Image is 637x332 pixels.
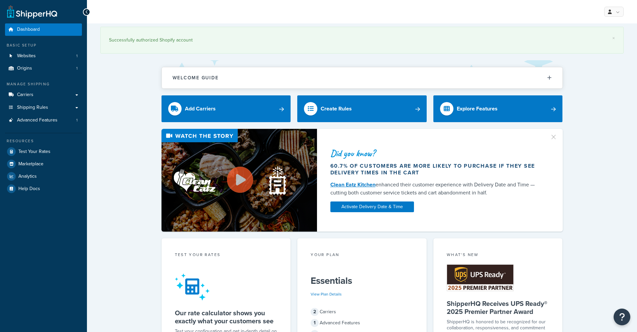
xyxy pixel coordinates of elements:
li: Websites [5,50,82,62]
a: Marketplace [5,158,82,170]
a: Help Docs [5,183,82,195]
a: Activate Delivery Date & Time [330,201,414,212]
div: Test your rates [175,252,278,259]
a: Websites1 [5,50,82,62]
h5: Our rate calculator shows you exactly what your customers see [175,309,278,325]
div: Successfully authorized Shopify account [109,35,615,45]
span: Shipping Rules [17,105,48,110]
span: Websites [17,53,36,59]
span: 2 [311,308,319,316]
h2: Welcome Guide [173,75,219,80]
div: What's New [447,252,549,259]
div: Create Rules [321,104,352,113]
div: Manage Shipping [5,81,82,87]
span: Origins [17,66,32,71]
div: 60.7% of customers are more likely to purchase if they see delivery times in the cart [330,163,542,176]
h5: Essentials [311,275,413,286]
button: Welcome Guide [162,67,562,88]
span: 1 [76,53,78,59]
span: 1 [311,319,319,327]
div: Explore Features [457,104,498,113]
span: Help Docs [18,186,40,192]
a: Advanced Features1 [5,114,82,127]
span: 1 [76,66,78,71]
a: Clean Eatz Kitchen [330,181,376,188]
a: × [612,35,615,41]
a: View Plan Details [311,291,342,297]
div: Carriers [311,307,413,317]
span: Marketplace [18,161,43,167]
li: Advanced Features [5,114,82,127]
a: Dashboard [5,23,82,36]
li: Origins [5,62,82,75]
span: Carriers [17,92,33,98]
span: 1 [76,117,78,123]
a: Carriers [5,89,82,101]
div: Add Carriers [185,104,216,113]
span: Analytics [18,174,37,179]
span: Advanced Features [17,117,58,123]
div: Your Plan [311,252,413,259]
a: Test Your Rates [5,146,82,158]
div: Advanced Features [311,318,413,328]
div: Resources [5,138,82,144]
a: Add Carriers [162,95,291,122]
h5: ShipperHQ Receives UPS Ready® 2025 Premier Partner Award [447,300,549,316]
div: Did you know? [330,149,542,158]
div: Basic Setup [5,43,82,48]
button: Open Resource Center [614,309,630,325]
a: Create Rules [297,95,427,122]
img: Video thumbnail [162,129,317,232]
div: enhanced their customer experience with Delivery Date and Time — cutting both customer service ti... [330,181,542,197]
a: Analytics [5,170,82,182]
a: Origins1 [5,62,82,75]
span: Test Your Rates [18,149,50,155]
a: Shipping Rules [5,101,82,114]
span: Dashboard [17,27,40,32]
a: Explore Features [433,95,563,122]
